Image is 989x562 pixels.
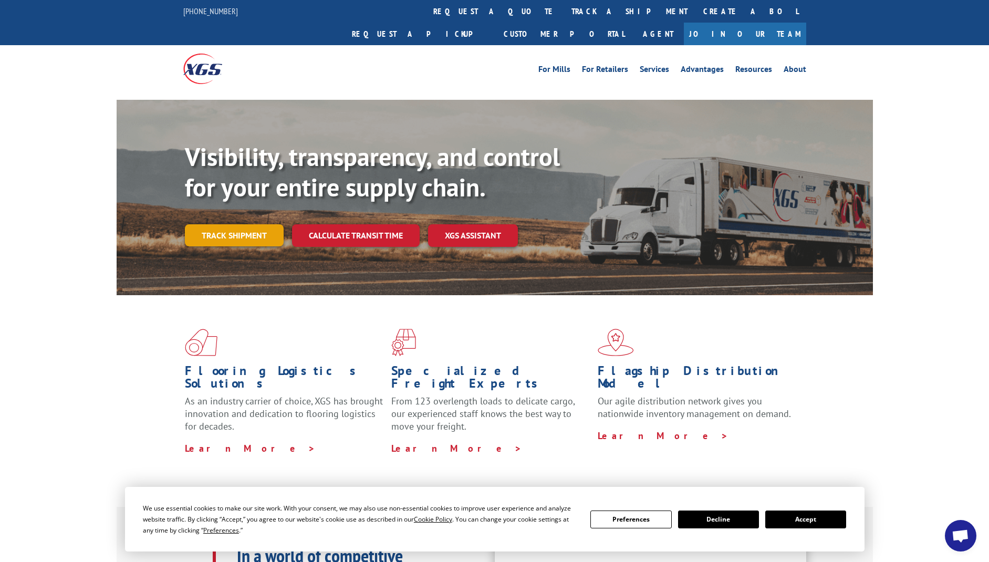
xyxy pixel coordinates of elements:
a: For Retailers [582,65,628,77]
a: Learn More > [185,442,316,454]
b: Visibility, transparency, and control for your entire supply chain. [185,140,560,203]
h1: Specialized Freight Experts [391,365,590,395]
a: About [784,65,806,77]
span: Cookie Policy [414,515,452,524]
a: Services [640,65,669,77]
a: For Mills [538,65,570,77]
a: Calculate transit time [292,224,420,247]
a: Join Our Team [684,23,806,45]
button: Accept [765,511,846,528]
a: Track shipment [185,224,284,246]
button: Preferences [590,511,671,528]
p: From 123 overlength loads to delicate cargo, our experienced staff knows the best way to move you... [391,395,590,442]
h1: Flagship Distribution Model [598,365,796,395]
button: Decline [678,511,759,528]
div: We use essential cookies to make our site work. With your consent, we may also use non-essential ... [143,503,578,536]
div: Cookie Consent Prompt [125,487,865,551]
a: Customer Portal [496,23,632,45]
span: Preferences [203,526,239,535]
img: xgs-icon-total-supply-chain-intelligence-red [185,329,217,356]
a: Advantages [681,65,724,77]
a: Request a pickup [344,23,496,45]
a: [PHONE_NUMBER] [183,6,238,16]
h1: Flooring Logistics Solutions [185,365,383,395]
a: Open chat [945,520,976,551]
span: Our agile distribution network gives you nationwide inventory management on demand. [598,395,791,420]
img: xgs-icon-flagship-distribution-model-red [598,329,634,356]
a: Agent [632,23,684,45]
img: xgs-icon-focused-on-flooring-red [391,329,416,356]
a: Resources [735,65,772,77]
a: Learn More > [598,430,728,442]
span: As an industry carrier of choice, XGS has brought innovation and dedication to flooring logistics... [185,395,383,432]
a: XGS ASSISTANT [428,224,518,247]
a: Learn More > [391,442,522,454]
